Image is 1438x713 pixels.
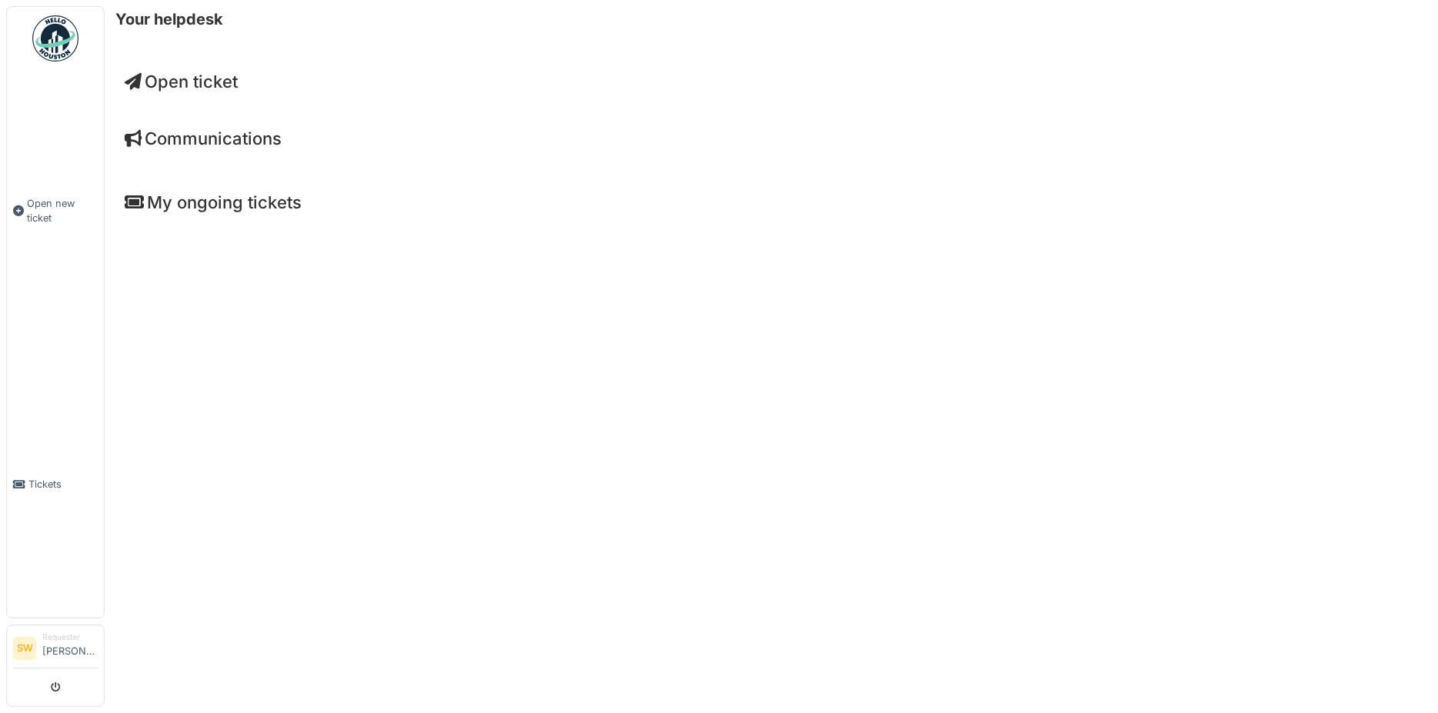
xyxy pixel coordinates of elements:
[13,631,98,668] a: SW Requester[PERSON_NAME]
[125,72,238,92] a: Open ticket
[27,196,98,225] span: Open new ticket
[13,637,36,660] li: SW
[115,10,223,28] h6: Your helpdesk
[32,15,78,62] img: Badge_color-CXgf-gQk.svg
[7,352,104,618] a: Tickets
[7,70,104,352] a: Open new ticket
[28,477,98,491] span: Tickets
[125,128,1418,148] h4: Communications
[125,192,1418,212] h4: My ongoing tickets
[42,631,98,643] div: Requester
[42,631,98,665] li: [PERSON_NAME]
